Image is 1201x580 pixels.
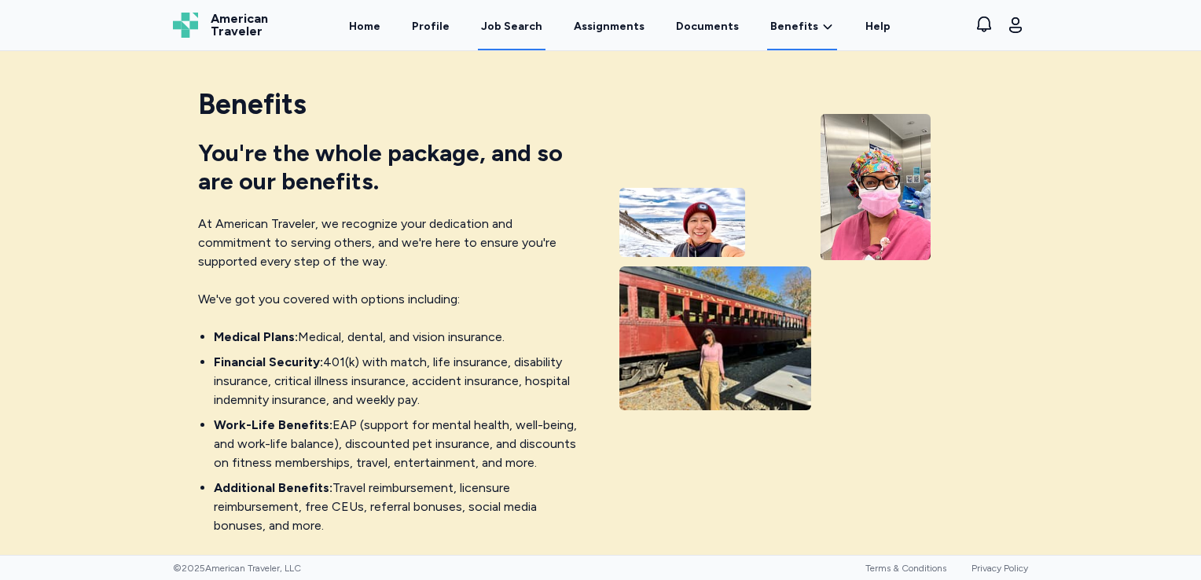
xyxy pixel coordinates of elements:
li: 401(k) with match, life insurance, disability insurance, critical illness insurance, accident ins... [214,353,582,409]
li: EAP (support for mental health, well-being, and work-life balance), discounted pet insurance, and... [214,416,582,472]
div: You're the whole package, and so are our benefits. [198,139,582,196]
p: We've got you covered with options including: [198,290,582,309]
div: Job Search [481,19,542,35]
img: Logo [173,13,198,38]
li: Medical, dental, and vision insurance. [214,328,582,347]
a: Terms & Conditions [865,563,946,574]
span: © 2025 American Traveler, LLC [173,562,301,574]
img: Traveler enjoying a sunny day in Maine [619,266,811,410]
a: Privacy Policy [971,563,1028,574]
span: American Traveler [211,13,268,38]
h2: Benefits [198,89,582,120]
span: Additional Benefits: [214,480,332,495]
span: Medical Plans: [214,329,298,344]
p: At American Traveler, we recognize your dedication and commitment to serving others, and we're he... [198,215,582,271]
span: Benefits [770,19,818,35]
span: Work-Life Benefits: [214,417,332,432]
img: Traveler ready for a day of adventure [821,114,931,260]
img: Traveler in the pacific northwest [619,188,745,258]
a: Benefits [770,19,834,35]
a: Job Search [478,2,545,50]
li: Travel reimbursement, licensure reimbursement, free CEUs, referral bonuses, social media bonuses,... [214,479,582,535]
span: Financial Security: [214,354,323,369]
